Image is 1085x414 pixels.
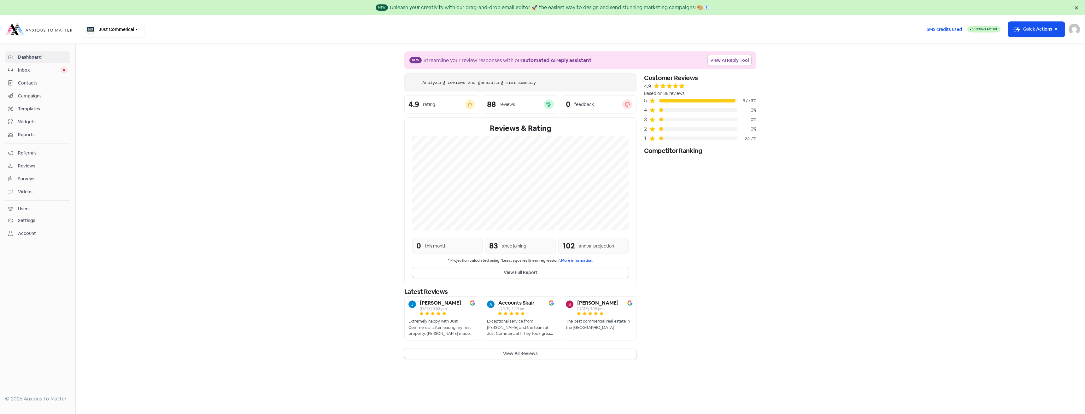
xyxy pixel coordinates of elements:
[5,90,70,102] a: Campaigns
[487,318,554,337] div: Exceptional service from [PERSON_NAME] and the team at Just Commercial ! They took great care of ...
[644,125,649,133] div: 2
[425,243,447,249] div: this month
[5,203,70,215] a: Users
[412,267,629,278] button: View Full Report
[18,54,67,61] span: Dashboard
[5,160,70,172] a: Reviews
[18,176,67,182] span: Surveys
[81,21,144,38] button: Just Commerical
[562,95,636,114] a: 0feedback
[579,243,614,249] div: annual projection
[644,97,649,104] div: 5
[498,307,534,311] div: [DATE] 4:29 pm
[18,206,30,212] div: Users
[644,146,756,155] div: Competitor Ranking
[420,307,461,311] div: [DATE] 9:53 pm
[5,129,70,141] a: Reports
[627,300,632,306] img: Image
[487,300,495,308] img: Avatar
[470,300,475,306] img: Image
[487,101,496,108] div: 88
[1008,22,1065,37] button: Quick Actions
[420,300,461,306] b: [PERSON_NAME]
[408,101,419,108] div: 4.9
[18,150,67,156] span: Referrals
[5,173,70,185] a: Surveys
[489,240,498,252] div: 83
[737,135,756,142] div: 2.27%
[644,83,651,90] div: 4.9
[376,4,388,11] span: New
[390,4,710,11] div: Unleash your creativity with our drag-and-drop email editor 🚀 the easiest way to design and send ...
[577,307,619,311] div: [DATE] 4:19 pm
[423,101,435,108] div: rating
[5,116,70,128] a: Widgets
[967,26,1000,33] a: Sending Active
[523,57,591,64] b: automated AI reply assistant
[408,318,475,337] div: Extremely happy with Just Commercial after leasing my first property. [PERSON_NAME] made the enti...
[549,300,554,306] img: Image
[5,215,70,226] a: Settings
[561,258,593,263] a: More information.
[408,300,416,308] img: Avatar
[422,79,536,86] div: Analyzing reviews and generating mini summary
[5,103,70,115] a: Templates
[737,107,756,114] div: 0%
[644,73,756,83] div: Customer Reviews
[566,318,632,330] div: The best commercial real estate in the [GEOGRAPHIC_DATA]
[5,51,70,63] a: Dashboard
[18,189,67,195] span: Videos
[424,57,593,64] div: Streamline your review responses with our .
[574,101,594,108] div: feedback
[644,106,649,114] div: 4
[61,67,67,73] span: 0
[708,55,751,66] a: View AI Reply Tool
[18,93,67,99] span: Campaigns
[5,186,70,198] a: Videos
[409,57,422,63] span: New
[498,300,534,306] b: Accounts Skair
[412,123,629,134] div: Reviews & Rating
[5,395,70,403] div: © 2025 Anxious To Matter
[412,258,629,264] small: * Projection calculated using "Least squares linear regression".
[502,243,526,249] div: since joining
[18,230,36,237] div: Account
[5,228,70,239] a: Account
[562,240,575,252] div: 102
[18,67,61,73] span: Inbox
[921,26,967,32] a: SMS credits used
[500,101,515,108] div: reviews
[577,300,619,306] b: [PERSON_NAME]
[18,131,67,138] span: Reports
[18,217,35,224] div: Settings
[927,26,962,33] span: SMS credits used
[404,287,636,296] div: Latest Reviews
[18,119,67,125] span: Widgets
[416,240,421,252] div: 0
[566,300,573,308] img: Avatar
[566,101,571,108] div: 0
[18,163,67,169] span: Reviews
[644,90,756,97] div: Based on 88 reviews
[644,116,649,123] div: 3
[737,126,756,132] div: 0%
[5,147,70,159] a: Referrals
[972,27,998,31] span: Sending Active
[5,77,70,89] a: Contacts
[737,97,756,104] div: 97.73%
[737,116,756,123] div: 0%
[404,348,636,359] button: View All Reviews
[18,106,67,112] span: Templates
[5,64,70,76] a: Inbox 0
[483,95,558,114] a: 88reviews
[18,80,67,86] span: Contacts
[644,135,649,142] div: 1
[404,95,479,114] a: 4.9rating
[1069,24,1080,35] img: User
